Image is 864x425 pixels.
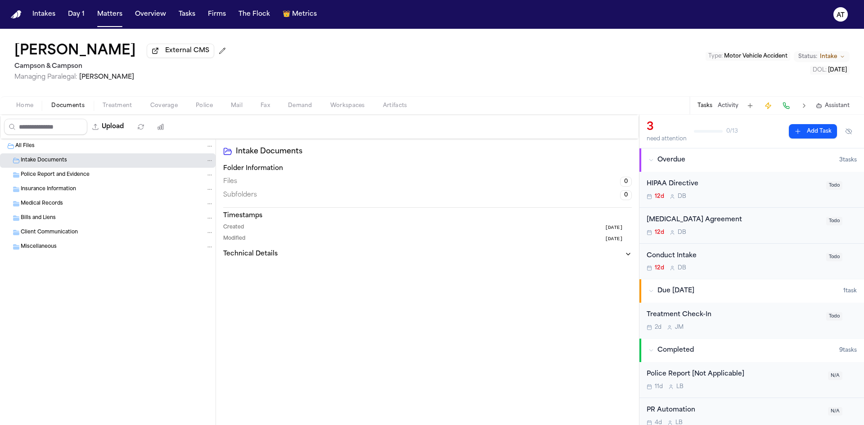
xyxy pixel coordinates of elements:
button: The Flock [235,6,274,22]
button: Completed9tasks [639,339,864,362]
span: [DATE] [828,67,847,73]
span: D B [678,193,686,200]
button: Change status from Intake [794,51,850,62]
span: L B [676,383,684,390]
span: 0 / 13 [726,128,738,135]
span: Todo [826,217,842,225]
span: Police [196,102,213,109]
span: [PERSON_NAME] [79,74,134,81]
span: N/A [828,407,842,416]
span: Status: [798,53,817,60]
span: Insurance Information [21,186,76,193]
span: External CMS [165,46,209,55]
span: Subfolders [223,191,257,200]
span: Miscellaneous [21,243,57,251]
span: DOL : [813,67,827,73]
h3: Timestamps [223,211,632,220]
div: Open task: HIPAA Directive [639,172,864,208]
div: HIPAA Directive [647,179,821,189]
span: Home [16,102,33,109]
button: Overdue3tasks [639,148,864,172]
span: Medical Records [21,200,63,208]
text: AT [837,12,845,18]
span: 11d [655,383,663,390]
span: crown [283,10,290,19]
button: Day 1 [64,6,88,22]
span: Documents [51,102,85,109]
span: Fax [261,102,270,109]
span: Metrics [292,10,317,19]
div: Open task: Treatment Check-In [639,303,864,338]
h2: Intake Documents [236,146,632,157]
div: PR Automation [647,405,823,416]
button: [DATE] [605,224,632,232]
span: Workspaces [330,102,365,109]
span: [DATE] [605,235,623,243]
button: Upload [87,119,129,135]
span: All Files [15,143,35,150]
span: Demand [288,102,312,109]
span: D B [678,264,686,272]
div: Open task: Police Report [Not Applicable] [639,362,864,398]
span: N/A [828,371,842,380]
div: [MEDICAL_DATA] Agreement [647,215,821,225]
span: 12d [655,264,664,272]
h3: Technical Details [223,250,278,259]
div: Open task: Conduct Intake [639,244,864,279]
span: Todo [826,312,842,321]
a: Overview [131,6,170,22]
button: Add Task [789,124,837,139]
span: 0 [620,190,632,200]
span: Coverage [150,102,178,109]
a: crownMetrics [279,6,320,22]
span: Managing Paralegal: [14,74,77,81]
span: Bills and Liens [21,215,56,222]
span: Created [223,224,244,232]
span: Todo [826,253,842,261]
h2: Campson & Campson [14,61,229,72]
button: Tasks [697,102,712,109]
span: Intake [820,53,837,60]
div: Police Report [Not Applicable] [647,369,823,380]
button: Add Task [744,99,756,112]
button: Intakes [29,6,59,22]
img: Finch Logo [11,10,22,19]
button: Make a Call [780,99,792,112]
button: Activity [718,102,738,109]
div: 3 [647,120,687,134]
span: 2d [655,324,661,331]
span: Due [DATE] [657,286,694,295]
span: Todo [826,181,842,190]
button: Firms [204,6,229,22]
button: Technical Details [223,250,632,259]
span: Motor Vehicle Accident [724,54,787,59]
span: Modified [223,235,245,243]
h1: [PERSON_NAME] [14,43,136,59]
div: Treatment Check-In [647,310,821,320]
input: Search files [4,119,87,135]
button: Assistant [816,102,850,109]
a: Home [11,10,22,19]
span: Files [223,177,237,186]
span: Completed [657,346,694,355]
span: Assistant [825,102,850,109]
span: D B [678,229,686,236]
span: 1 task [843,287,857,295]
span: Artifacts [383,102,407,109]
span: 9 task s [839,347,857,354]
span: J M [675,324,684,331]
button: Matters [94,6,126,22]
span: Overdue [657,156,685,165]
a: Tasks [175,6,199,22]
span: Police Report and Evidence [21,171,90,179]
button: Hide completed tasks (⌘⇧H) [841,124,857,139]
button: Due [DATE]1task [639,279,864,303]
h3: Folder Information [223,164,632,173]
span: 3 task s [839,157,857,164]
button: [DATE] [605,235,632,243]
span: 12d [655,193,664,200]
